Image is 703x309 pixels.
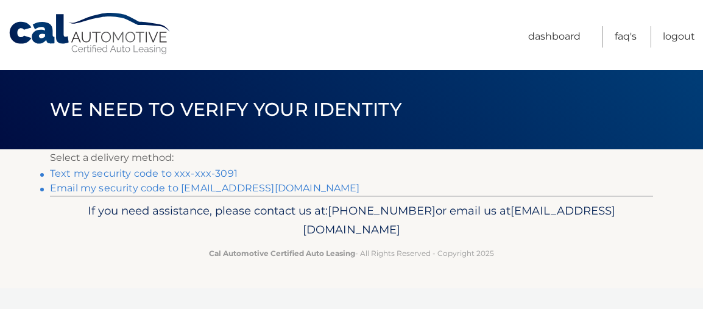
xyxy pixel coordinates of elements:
strong: Cal Automotive Certified Auto Leasing [209,249,355,258]
span: [PHONE_NUMBER] [328,204,436,218]
a: Dashboard [528,26,581,48]
a: Email my security code to [EMAIL_ADDRESS][DOMAIN_NAME] [50,182,360,194]
p: - All Rights Reserved - Copyright 2025 [58,247,645,260]
a: FAQ's [615,26,637,48]
a: Text my security code to xxx-xxx-3091 [50,168,238,179]
p: Select a delivery method: [50,149,653,166]
a: Logout [663,26,695,48]
p: If you need assistance, please contact us at: or email us at [58,201,645,240]
a: Cal Automotive [8,12,172,55]
span: We need to verify your identity [50,98,401,121]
